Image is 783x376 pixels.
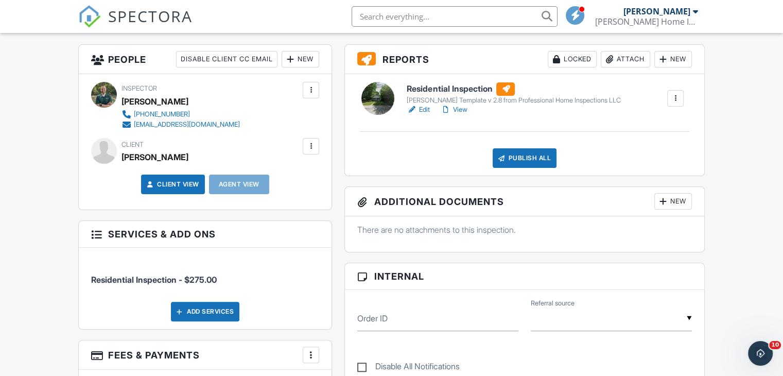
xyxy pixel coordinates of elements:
div: Publish All [493,148,557,168]
h3: Internal [345,263,704,290]
div: Add Services [171,302,239,321]
a: [EMAIL_ADDRESS][DOMAIN_NAME] [121,119,240,130]
a: [PHONE_NUMBER] [121,109,240,119]
h3: Additional Documents [345,187,704,216]
h3: Services & Add ons [79,221,332,248]
label: Disable All Notifications [357,362,460,374]
div: [PERSON_NAME] Template v 2.8 from Professional Home Inspections LLC [407,96,620,105]
a: SPECTORA [78,14,193,36]
div: [PHONE_NUMBER] [134,110,190,118]
div: Locked [548,51,597,67]
div: [PERSON_NAME] [121,94,188,109]
div: New [654,193,692,210]
div: Attach [601,51,650,67]
input: Search everything... [352,6,558,27]
label: Order ID [357,313,388,324]
div: Disable Client CC Email [176,51,277,67]
div: [PERSON_NAME] [623,6,690,16]
span: Inspector [121,84,157,92]
a: Edit [407,105,430,115]
li: Service: Residential Inspection [91,255,319,294]
h3: People [79,45,332,74]
span: 10 [769,341,781,349]
h6: Residential Inspection [407,82,620,96]
a: Residential Inspection [PERSON_NAME] Template v 2.8 from Professional Home Inspections LLC [407,82,620,105]
img: The Best Home Inspection Software - Spectora [78,5,101,28]
p: There are no attachments to this inspection. [357,224,692,235]
h3: Reports [345,45,704,74]
div: [EMAIL_ADDRESS][DOMAIN_NAME] [134,121,240,129]
div: New [654,51,692,67]
div: [PERSON_NAME] [121,149,188,165]
div: Talley Home Inspections, LLC [595,16,698,27]
a: View [440,105,467,115]
a: Client View [145,179,199,190]
span: Residential Inspection - $275.00 [91,275,217,285]
div: New [282,51,319,67]
iframe: Intercom live chat [748,341,773,366]
span: SPECTORA [108,5,193,27]
label: Referral source [531,299,575,308]
span: Client [121,141,144,148]
h3: Fees & Payments [79,340,332,370]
